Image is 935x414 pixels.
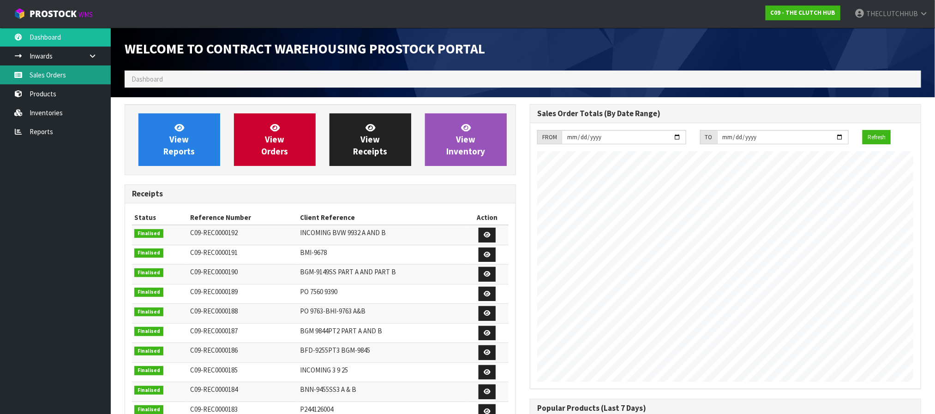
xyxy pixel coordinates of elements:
span: P244126004 [300,405,333,414]
span: INCOMING BVW 9932 A AND B [300,228,386,237]
span: BMI-9678 [300,248,327,257]
span: View Reports [164,122,195,157]
span: Dashboard [132,75,163,83]
span: Finalised [134,248,163,258]
span: PO 7560 9390 [300,287,337,296]
span: C09-REC0000188 [190,307,238,315]
th: Reference Number [188,210,298,225]
span: C09-REC0000183 [190,405,238,414]
button: Refresh [863,130,891,145]
span: Finalised [134,366,163,375]
span: BGM-9149SS PART A AND PART B [300,267,396,276]
th: Status [132,210,188,225]
span: C09-REC0000187 [190,326,238,335]
span: ProStock [30,8,77,20]
span: BGM 9844PT2 PART A AND B [300,326,382,335]
th: Action [466,210,509,225]
span: Welcome to Contract Warehousing ProStock Portal [125,40,485,57]
span: C09-REC0000186 [190,346,238,355]
div: TO [700,130,717,145]
span: INCOMING 3 9 25 [300,366,348,374]
span: BFD-9255PT3 BGM-9845 [300,346,370,355]
th: Client Reference [298,210,466,225]
span: C09-REC0000191 [190,248,238,257]
span: Finalised [134,229,163,238]
span: C09-REC0000189 [190,287,238,296]
span: THECLUTCHHUB [866,9,918,18]
span: View Inventory [447,122,485,157]
strong: C09 - THE CLUTCH HUB [771,9,835,17]
div: FROM [537,130,562,145]
span: C09-REC0000192 [190,228,238,237]
span: Finalised [134,386,163,395]
h3: Popular Products (Last 7 Days) [537,404,914,413]
span: Finalised [134,288,163,297]
span: Finalised [134,347,163,356]
span: View Orders [262,122,288,157]
span: C09-REC0000190 [190,267,238,276]
h3: Receipts [132,189,509,198]
span: PO 9763-BHI-9763 A&B [300,307,366,315]
a: ViewReports [138,113,220,166]
span: C09-REC0000184 [190,385,238,394]
span: C09-REC0000185 [190,366,238,374]
a: ViewReceipts [330,113,411,166]
small: WMS [78,10,93,19]
span: BNN-9455SS3 A & B [300,385,356,394]
h3: Sales Order Totals (By Date Range) [537,109,914,118]
span: Finalised [134,308,163,317]
span: View Receipts [354,122,388,157]
span: Finalised [134,268,163,278]
img: cube-alt.png [14,8,25,19]
a: ViewInventory [425,113,507,166]
span: Finalised [134,327,163,336]
a: ViewOrders [234,113,316,166]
